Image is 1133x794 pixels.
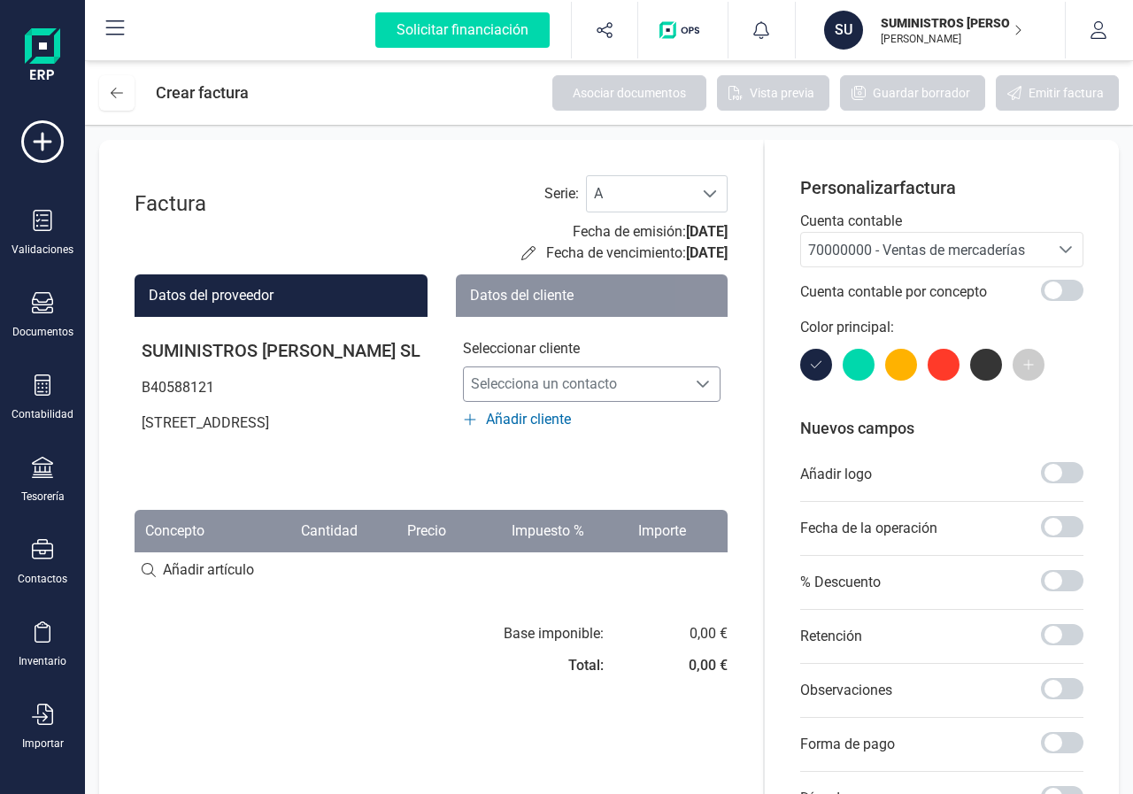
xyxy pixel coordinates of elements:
[12,407,73,421] div: Contabilidad
[456,274,728,317] div: Datos del cliente
[464,366,686,402] span: Selecciona un contacto
[686,377,720,391] div: Selecciona un contacto
[368,510,457,552] th: Precio
[800,734,895,755] p: Forma de pago
[800,317,1083,338] p: Color principal:
[800,175,1083,200] p: Personalizar factura
[135,189,276,218] div: Factura
[25,28,60,85] img: Logo Finanedi
[135,405,428,441] p: [STREET_ADDRESS]
[552,75,706,111] button: Asociar documentos
[800,626,862,647] p: Retención
[156,75,249,111] div: Crear factura
[457,510,595,552] th: Impuesto %
[649,2,717,58] button: Logo de OPS
[689,623,728,644] div: 0,00 €
[817,2,1044,58] button: SUSUMINISTROS [PERSON_NAME] SL[PERSON_NAME]
[800,518,937,539] p: Fecha de la operación
[800,464,872,485] p: Añadir logo
[686,244,728,261] span: [DATE]
[18,572,67,586] div: Contactos
[12,325,73,339] div: Documentos
[135,510,253,552] th: Concepto
[800,211,1083,232] p: Cuenta contable
[800,572,881,593] p: % Descuento
[544,183,579,204] label: Serie :
[808,242,1025,258] span: 70000000 - Ventas de mercaderías
[135,331,428,370] p: SUMINISTROS [PERSON_NAME] SL
[717,75,829,111] button: Vista previa
[881,14,1022,32] p: SUMINISTROS [PERSON_NAME] SL
[546,243,728,264] p: Fecha de vencimiento:
[659,21,706,39] img: Logo de OPS
[568,655,604,676] div: Total:
[840,75,985,111] button: Guardar borrador
[504,623,604,644] div: Base imponible:
[135,274,428,317] div: Datos del proveedor
[22,736,64,751] div: Importar
[486,409,571,430] span: Añadir cliente
[881,32,1022,46] p: [PERSON_NAME]
[354,2,571,58] button: Solicitar financiación
[573,221,728,243] p: Fecha de emisión:
[587,176,693,212] span: A
[1049,233,1083,266] div: Seleccione una cuenta
[12,243,73,257] div: Validaciones
[800,281,987,303] p: Cuenta contable por concepto
[135,370,428,405] p: B40588121
[686,223,728,240] span: [DATE]
[996,75,1119,111] button: Emitir factura
[800,680,892,701] p: Observaciones
[375,12,550,48] div: Solicitar financiación
[824,11,863,50] div: SU
[595,510,697,552] th: Importe
[19,654,66,668] div: Inventario
[800,416,1083,441] p: Nuevos campos
[253,510,368,552] th: Cantidad
[463,338,721,359] p: Seleccionar cliente
[21,490,65,504] div: Tesorería
[689,655,728,676] div: 0,00 €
